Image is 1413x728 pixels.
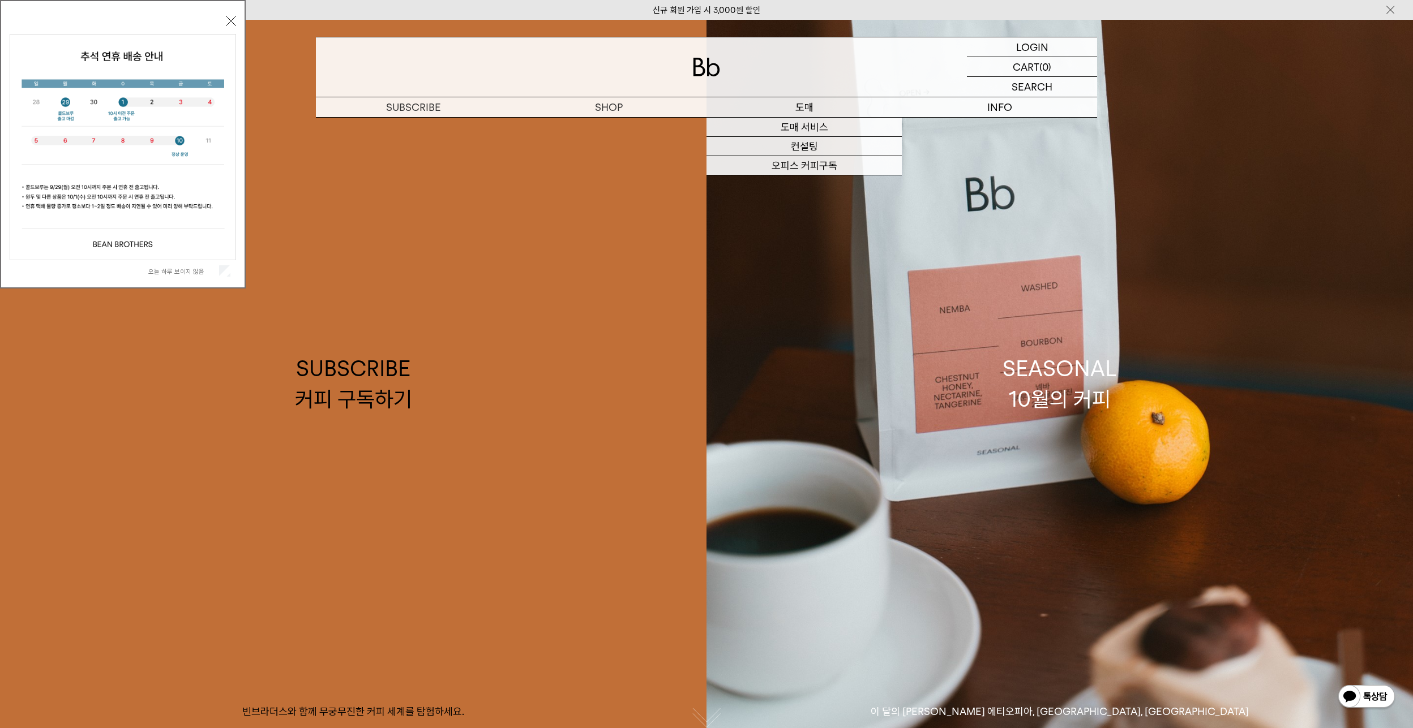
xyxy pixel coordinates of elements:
a: SHOP [511,97,706,117]
p: (0) [1039,57,1051,76]
a: 컨설팅 [706,137,902,156]
p: SEARCH [1012,77,1052,97]
label: 오늘 하루 보이지 않음 [148,268,217,275]
a: 도매 서비스 [706,118,902,137]
img: 5e4d662c6b1424087153c0055ceb1a13_140731.jpg [10,35,236,260]
img: 로고 [693,58,720,76]
p: 이 달의 [PERSON_NAME] 에티오피아, [GEOGRAPHIC_DATA], [GEOGRAPHIC_DATA] [706,705,1413,718]
img: 카카오톡 채널 1:1 채팅 버튼 [1337,684,1396,711]
p: CART [1013,57,1039,76]
div: SEASONAL 10월의 커피 [1003,354,1117,413]
a: LOGIN [967,37,1097,57]
a: 신규 회원 가입 시 3,000원 할인 [653,5,760,15]
a: CART (0) [967,57,1097,77]
div: SUBSCRIBE 커피 구독하기 [295,354,412,413]
p: LOGIN [1016,37,1048,57]
button: 닫기 [226,16,236,26]
a: SUBSCRIBE [316,97,511,117]
p: 도매 [706,97,902,117]
p: INFO [902,97,1097,117]
a: 오피스 커피구독 [706,156,902,175]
